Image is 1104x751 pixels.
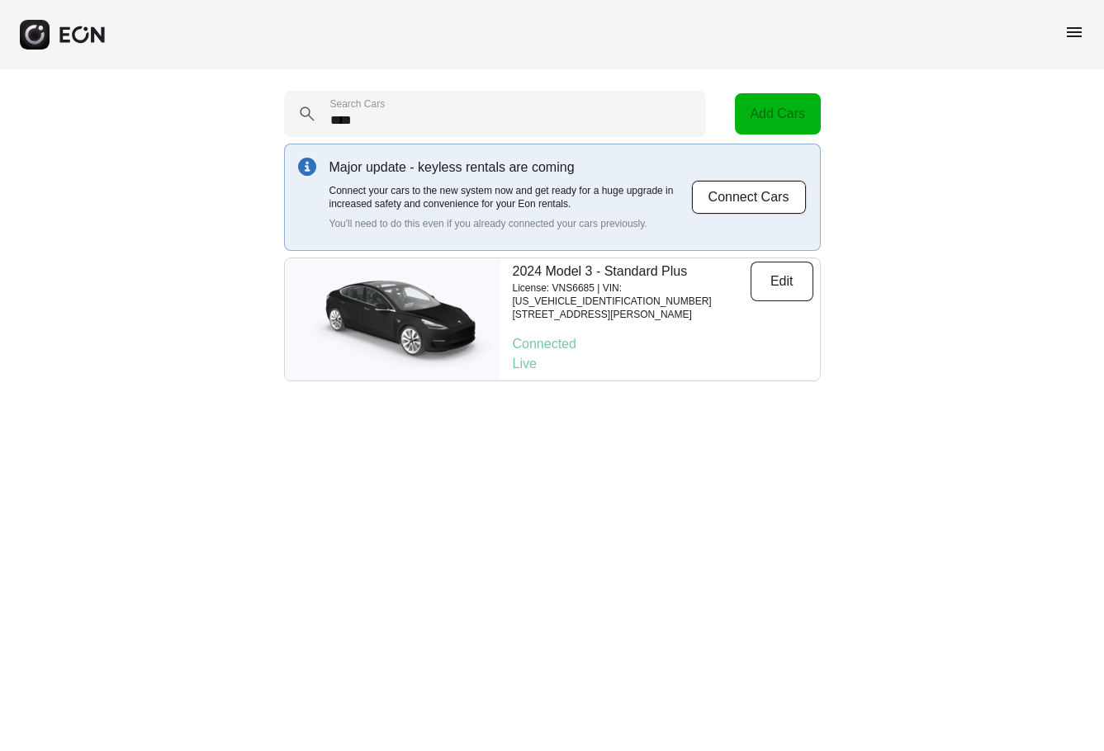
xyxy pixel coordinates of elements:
[691,180,807,215] button: Connect Cars
[329,158,691,177] p: Major update - keyless rentals are coming
[1064,22,1084,42] span: menu
[513,354,813,374] p: Live
[285,266,500,373] img: car
[751,262,813,301] button: Edit
[513,262,751,281] p: 2024 Model 3 - Standard Plus
[329,217,691,230] p: You'll need to do this even if you already connected your cars previously.
[298,158,316,176] img: info
[513,334,813,354] p: Connected
[513,281,751,308] p: License: VNS6685 | VIN: [US_VEHICLE_IDENTIFICATION_NUMBER]
[330,97,386,111] label: Search Cars
[329,184,691,210] p: Connect your cars to the new system now and get ready for a huge upgrade in increased safety and ...
[513,308,751,321] p: [STREET_ADDRESS][PERSON_NAME]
